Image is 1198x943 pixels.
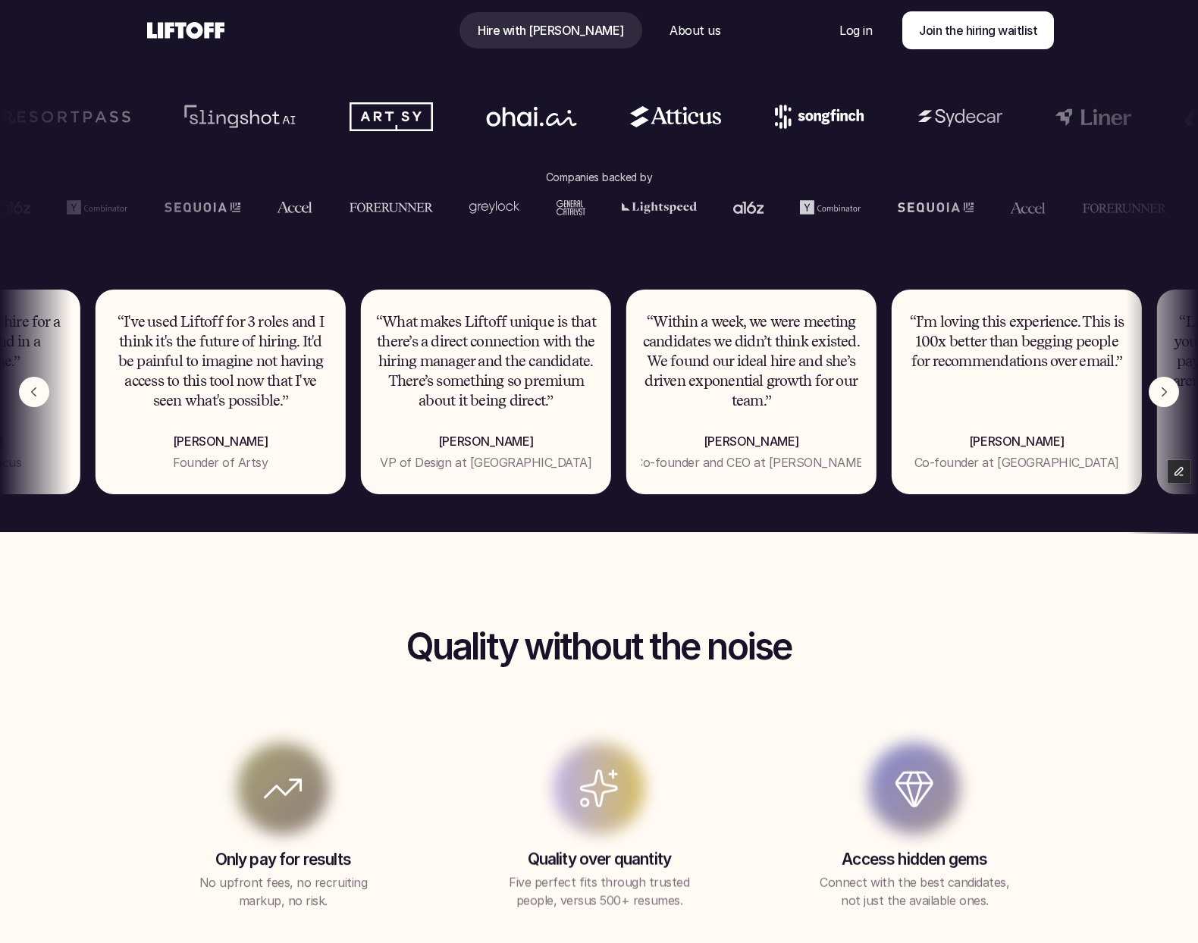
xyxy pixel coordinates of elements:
[19,377,49,407] button: Previous
[1149,377,1179,407] button: Next
[19,377,49,407] img: Back Arrow
[813,873,1018,910] p: Connect with the best candidates, not just the available ones.
[1168,460,1190,483] button: Edit Framer Content
[902,11,1054,49] a: Join the hiring waitlist
[144,849,422,869] p: Only pay for results
[914,453,1119,471] p: Co-founder at [GEOGRAPHIC_DATA]
[376,432,596,450] p: [PERSON_NAME]
[111,432,331,450] p: [PERSON_NAME]
[641,432,861,450] p: [PERSON_NAME]
[376,312,596,411] p: “What makes Liftoff unique is that there’s a direct connection with the hiring manager and the ca...
[380,453,591,471] p: VP of Design at [GEOGRAPHIC_DATA]
[504,873,694,910] p: Five perfect fits through trusted people, versus 500+ resumes.
[144,627,1054,667] h2: Quality without the noise
[111,312,331,411] p: “I've used Liftoff for 3 roles and I think it's the future of hiring. It'd be painful to imagine ...
[478,21,624,39] p: Hire with [PERSON_NAME]
[173,453,268,471] p: Founder of Artsy
[776,849,1054,869] p: Access hidden gems
[188,873,378,910] p: No upfront fees, no recruiting markup, no risk.
[460,849,739,869] p: Quality over quantity
[821,12,890,49] a: Nav Link
[546,170,653,186] p: Companies backed by
[635,453,867,471] p: Co-founder and CEO at [PERSON_NAME]
[670,21,720,39] p: About us
[907,432,1127,450] p: [PERSON_NAME]
[459,12,642,49] a: Nav Link
[907,312,1127,371] p: “I’m loving this experience. This is 100x better than begging people for recommendations over ema...
[651,12,739,49] a: Nav Link
[919,21,1037,39] p: Join the hiring waitlist
[641,312,861,411] p: “Within a week, we were meeting candidates we didn’t think existed. We found our ideal hire and s...
[1149,377,1179,407] img: Next Arrow
[839,21,872,39] p: Log in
